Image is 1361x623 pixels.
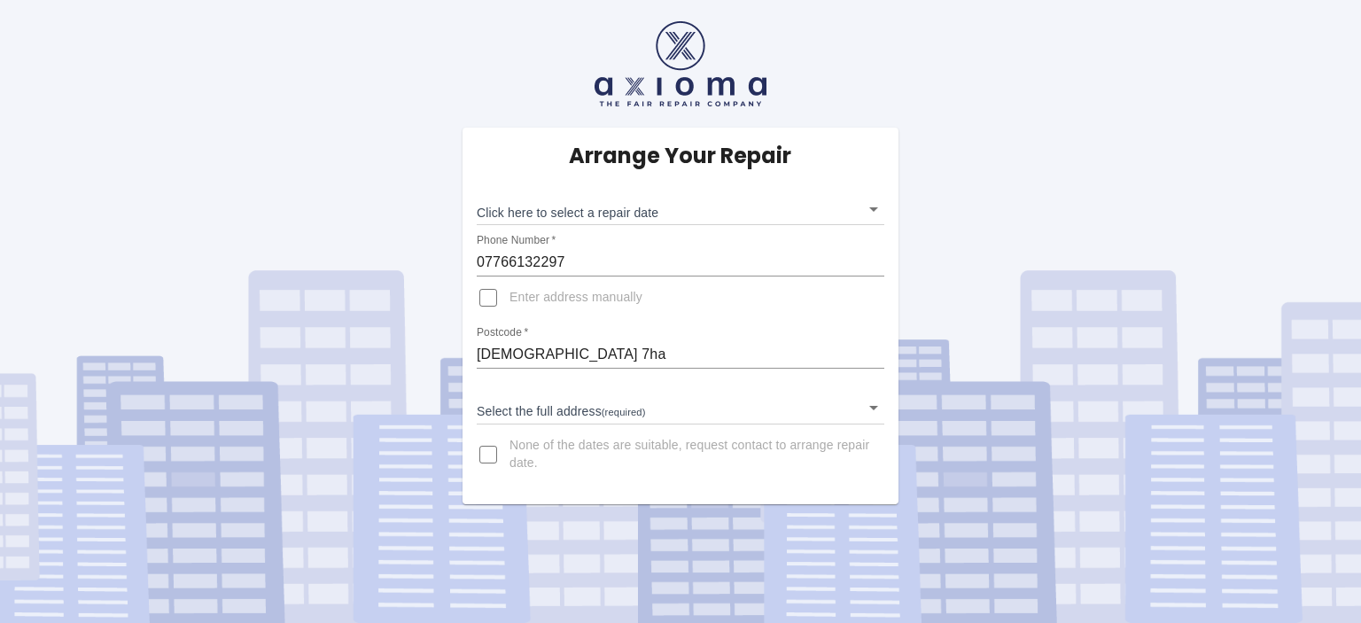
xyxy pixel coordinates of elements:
[509,437,870,472] span: None of the dates are suitable, request contact to arrange repair date.
[595,21,766,106] img: axioma
[477,325,528,340] label: Postcode
[509,289,642,307] span: Enter address manually
[569,142,791,170] h5: Arrange Your Repair
[477,233,556,248] label: Phone Number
